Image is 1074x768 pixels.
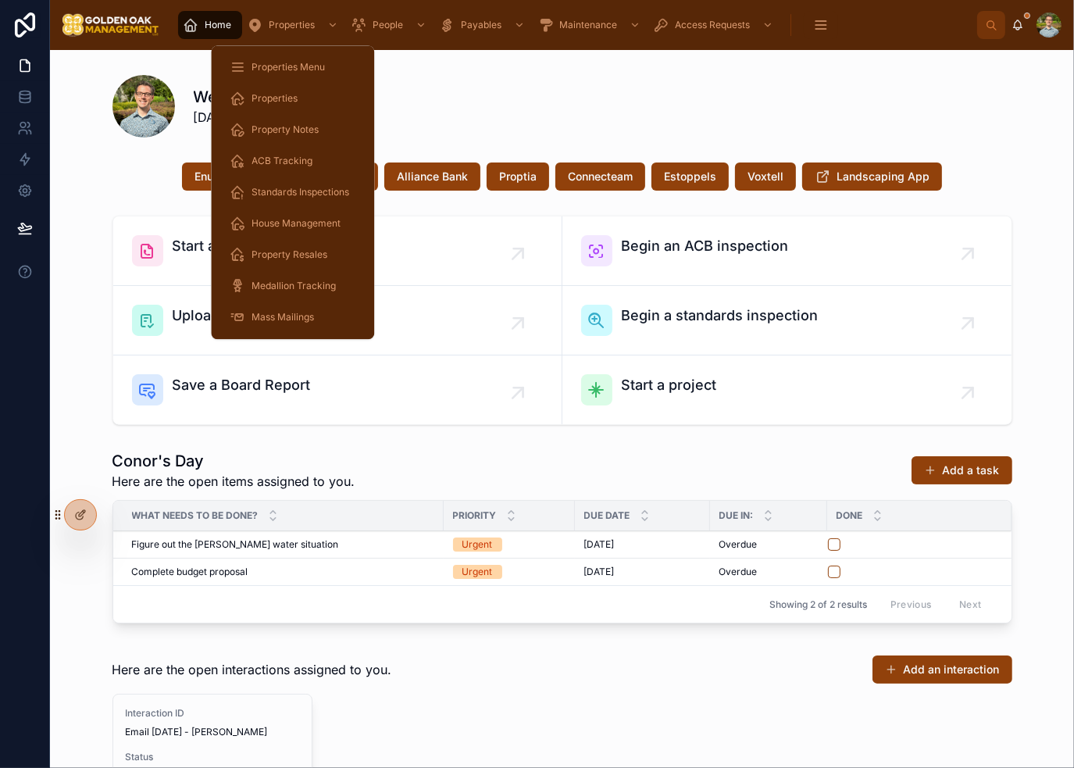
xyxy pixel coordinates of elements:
a: Urgent [453,538,566,552]
button: Voxtell [735,163,796,191]
a: Maintenance [533,11,648,39]
span: Figure out the [PERSON_NAME] water situation [132,538,339,551]
div: scrollable content [172,8,977,42]
h1: Welcome back, Conor! [194,86,363,108]
a: Urgent [453,565,566,579]
img: App logo [62,13,159,38]
a: [DATE] [584,538,701,551]
button: Add a task [912,456,1012,484]
a: ACB Tracking [220,147,365,175]
span: Landscaping App [837,169,929,184]
span: What needs to be done? [132,509,259,522]
span: Payables [461,19,501,31]
a: Start a project [562,355,1012,424]
span: Mass Mailings [252,311,314,323]
span: Start a new interaction [173,235,326,257]
span: Here are the open interactions assigned to you. [112,660,392,679]
a: Property Notes [220,116,365,144]
a: Begin an ACB inspection [562,216,1012,286]
a: Overdue [719,538,818,551]
a: People [346,11,434,39]
a: Standards Inspections [220,178,365,206]
button: Enumerate Engage [182,163,304,191]
button: Connecteam [555,163,645,191]
span: Access Requests [675,19,750,31]
a: Property Resales [220,241,365,269]
span: Overdue [719,566,758,578]
span: Home [205,19,231,31]
span: Begin a standards inspection [622,305,819,327]
span: Due date [584,509,630,522]
span: People [373,19,403,31]
span: Overdue [719,538,758,551]
button: Proptia [487,163,549,191]
span: Start a project [622,374,717,396]
span: [DATE] [584,566,615,578]
a: [DATE] [584,566,701,578]
span: Here are the open items assigned to you. [112,472,355,491]
h1: Conor's Day [112,450,355,472]
a: Upload an invoice [113,286,562,355]
a: Start a new interaction [113,216,562,286]
span: Property Notes [252,123,319,136]
span: Due in: [719,509,754,522]
span: Property Resales [252,248,327,261]
a: Properties Menu [220,53,365,81]
span: Done [837,509,863,522]
div: Urgent [462,565,493,579]
span: Upload an invoice [173,305,294,327]
a: Properties [242,11,346,39]
span: Priority [453,509,497,522]
span: [DATE] is [DATE]. [194,108,363,127]
div: Urgent [462,538,493,552]
span: House Management [252,217,341,230]
span: Properties [269,19,315,31]
a: Access Requests [648,11,781,39]
span: Begin an ACB inspection [622,235,789,257]
a: Figure out the [PERSON_NAME] water situation [132,538,434,551]
span: Enumerate Engage [194,169,291,184]
span: Email [DATE] - [PERSON_NAME] [126,726,299,738]
a: Home [178,11,242,39]
span: Estoppels [664,169,716,184]
span: Properties [252,92,298,105]
span: Showing 2 of 2 results [769,598,867,611]
span: Connecteam [568,169,633,184]
a: Save a Board Report [113,355,562,424]
a: Medallion Tracking [220,272,365,300]
span: Complete budget proposal [132,566,248,578]
a: Payables [434,11,533,39]
a: Complete budget proposal [132,566,434,578]
span: Interaction ID [126,707,299,720]
a: Mass Mailings [220,303,365,331]
span: Standards Inspections [252,186,349,198]
button: Alliance Bank [384,163,480,191]
a: Properties [220,84,365,113]
span: Medallion Tracking [252,280,336,292]
span: Maintenance [559,19,617,31]
a: House Management [220,209,365,238]
button: Estoppels [651,163,729,191]
span: Proptia [499,169,537,184]
span: [DATE] [584,538,615,551]
a: Overdue [719,566,818,578]
span: Properties Menu [252,61,325,73]
span: Alliance Bank [397,169,468,184]
span: Voxtell [748,169,783,184]
a: Begin a standards inspection [562,286,1012,355]
button: Landscaping App [802,163,942,191]
span: Status [126,751,299,763]
span: Save a Board Report [173,374,311,396]
span: ACB Tracking [252,155,312,167]
button: Add an interaction [872,655,1012,684]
